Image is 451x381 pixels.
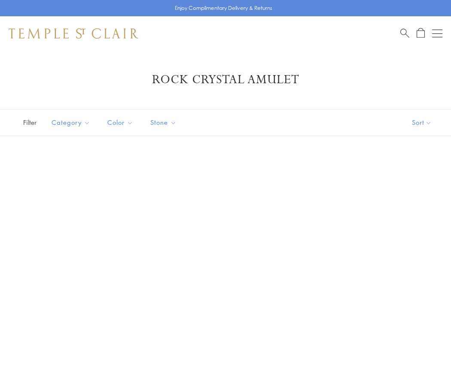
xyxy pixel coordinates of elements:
[400,28,409,39] a: Search
[144,113,183,132] button: Stone
[175,4,272,12] p: Enjoy Complimentary Delivery & Returns
[393,109,451,136] button: Show sort by
[101,113,140,132] button: Color
[432,28,442,39] button: Open navigation
[47,117,97,128] span: Category
[9,28,138,39] img: Temple St. Clair
[45,113,97,132] button: Category
[146,117,183,128] span: Stone
[21,72,430,88] h1: Rock Crystal Amulet
[417,28,425,39] a: Open Shopping Bag
[103,117,140,128] span: Color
